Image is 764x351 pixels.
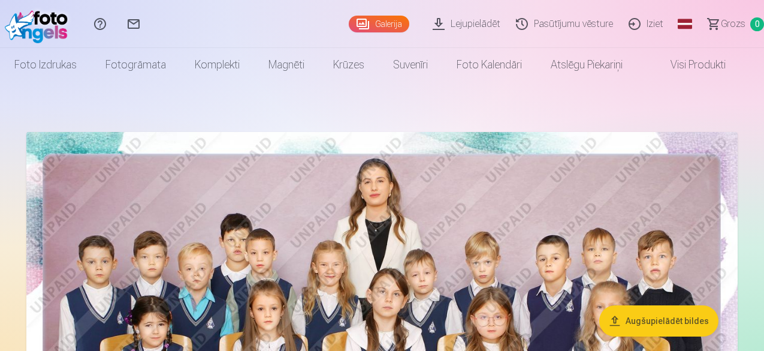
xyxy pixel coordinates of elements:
[180,48,254,82] a: Komplekti
[637,48,740,82] a: Visi produkti
[349,16,409,32] a: Galerija
[254,48,319,82] a: Magnēti
[319,48,379,82] a: Krūzes
[750,17,764,31] span: 0
[5,5,74,43] img: /fa1
[721,17,745,31] span: Grozs
[379,48,442,82] a: Suvenīri
[536,48,637,82] a: Atslēgu piekariņi
[91,48,180,82] a: Fotogrāmata
[442,48,536,82] a: Foto kalendāri
[599,305,718,337] button: Augšupielādēt bildes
